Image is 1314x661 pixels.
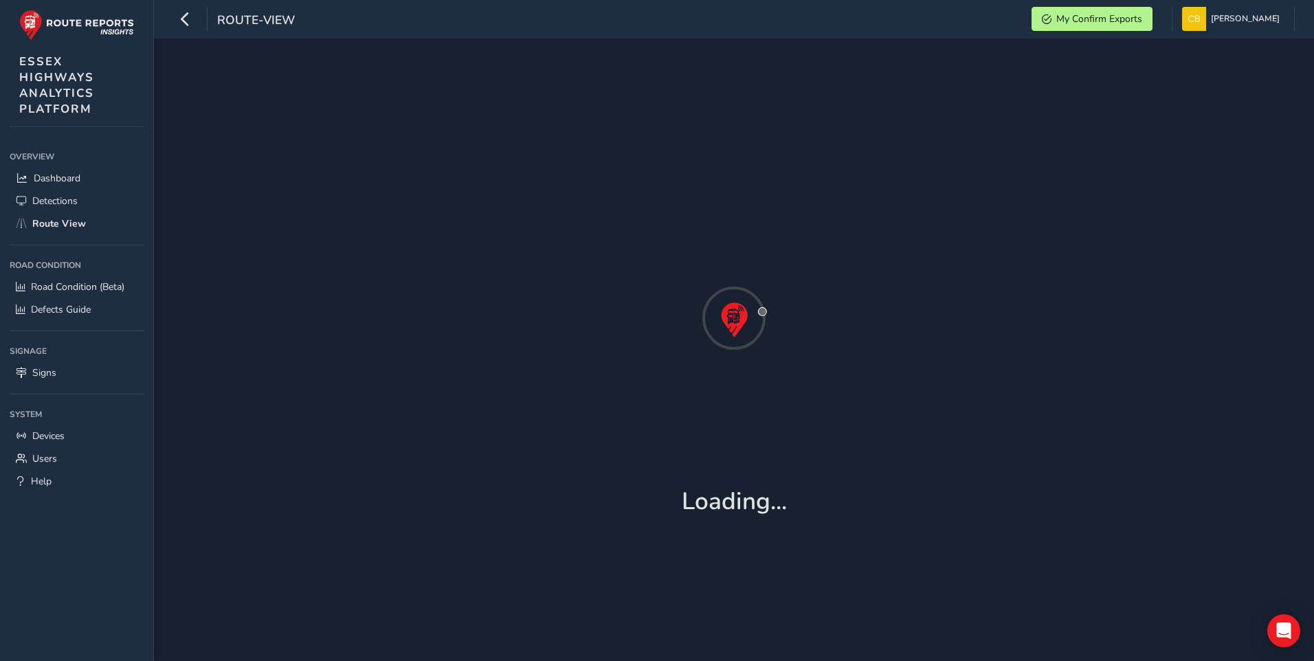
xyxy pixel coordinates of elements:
a: Devices [10,425,144,447]
span: Signs [32,366,56,379]
div: Overview [10,146,144,167]
img: rr logo [19,10,134,41]
span: Dashboard [34,172,80,185]
a: Defects Guide [10,298,144,321]
span: Road Condition (Beta) [31,280,124,293]
span: ESSEX HIGHWAYS ANALYTICS PLATFORM [19,54,94,117]
span: route-view [217,12,295,31]
div: Signage [10,341,144,361]
span: [PERSON_NAME] [1211,7,1280,31]
span: Help [31,475,52,488]
a: Users [10,447,144,470]
div: System [10,404,144,425]
div: Open Intercom Messenger [1267,614,1300,647]
span: My Confirm Exports [1056,12,1142,25]
a: Detections [10,190,144,212]
a: Dashboard [10,167,144,190]
h1: Loading... [682,487,787,516]
span: Users [32,452,57,465]
span: Detections [32,194,78,208]
a: Road Condition (Beta) [10,276,144,298]
span: Route View [32,217,86,230]
img: diamond-layout [1182,7,1206,31]
button: My Confirm Exports [1032,7,1152,31]
a: Signs [10,361,144,384]
a: Help [10,470,144,493]
span: Defects Guide [31,303,91,316]
div: Road Condition [10,255,144,276]
span: Devices [32,429,65,442]
button: [PERSON_NAME] [1182,7,1284,31]
a: Route View [10,212,144,235]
